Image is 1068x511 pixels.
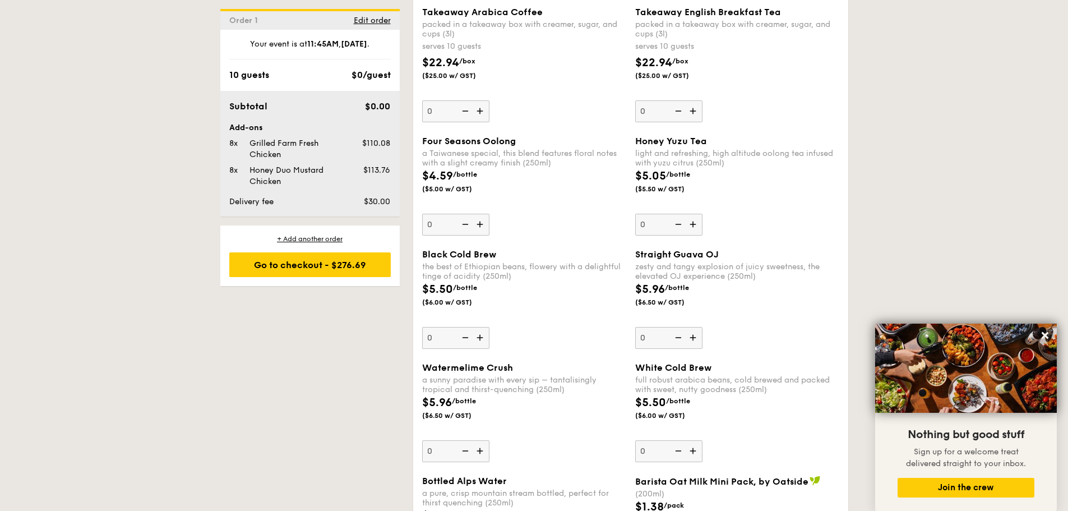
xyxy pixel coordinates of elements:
[875,324,1057,413] img: DSC07876-Edit02-Large.jpeg
[456,440,473,462] img: icon-reduce.1d2dbef1.svg
[422,71,498,80] span: ($25.00 w/ GST)
[422,20,626,39] div: packed in a takeaway box with creamer, sugar, and cups (3l)
[635,362,711,373] span: White Cold Brew
[453,171,477,178] span: /bottle
[422,7,543,17] span: Takeaway Arabica Coffee
[898,478,1034,498] button: Join the crew
[635,249,719,260] span: Straight Guava OJ
[225,138,245,149] div: 8x
[669,100,686,122] img: icon-reduce.1d2dbef1.svg
[635,489,839,499] div: (200ml)
[635,20,839,39] div: packed in a takeaway box with creamer, sugar, and cups (3l)
[245,165,347,187] div: Honey Duo Mustard Chicken
[473,440,489,462] img: icon-add.58712e84.svg
[669,440,686,462] img: icon-reduce.1d2dbef1.svg
[810,476,821,486] img: icon-vegan.f8ff3823.svg
[229,234,391,243] div: + Add another order
[422,489,626,508] div: a pure, crisp mountain stream bottled, perfect for thirst quenching (250ml)
[459,57,475,65] span: /box
[229,39,391,59] div: Your event is at , .
[635,185,711,194] span: ($5.50 w/ GST)
[456,327,473,348] img: icon-reduce.1d2dbef1.svg
[686,214,702,235] img: icon-add.58712e84.svg
[422,214,489,236] input: Four Seasons Oolonga Taiwanese special, this blend features floral notes with a slight creamy fin...
[456,100,473,122] img: icon-reduce.1d2dbef1.svg
[635,100,702,122] input: Takeaway English Breakfast Teapacked in a takeaway box with creamer, sugar, and cups (3l)serves 1...
[229,101,267,112] span: Subtotal
[422,327,489,349] input: Black Cold Brewthe best of Ethiopian beans, flowery with a delightful tinge of acidity (250ml)$5....
[635,169,666,183] span: $5.05
[422,440,489,462] input: Watermelime Crusha sunny paradise with every sip – tantalisingly tropical and thirst-quenching (2...
[635,283,665,296] span: $5.96
[422,375,626,394] div: a sunny paradise with every sip – tantalisingly tropical and thirst-quenching (250ml)
[686,440,702,462] img: icon-add.58712e84.svg
[422,249,496,260] span: Black Cold Brew
[635,149,839,168] div: light and refreshing, high altitude oolong tea infused with yuzu citrus (250ml)
[635,56,672,70] span: $22.94
[453,284,477,292] span: /bottle
[635,440,702,462] input: White Cold Brewfull robust arabica beans, cold brewed and packed with sweet, nutty goodness (250m...
[307,39,339,49] strong: 11:45AM
[635,476,808,487] span: Barista Oat Milk Mini Pack, by Oatside
[906,447,1026,468] span: Sign up for a welcome treat delivered straight to your inbox.
[635,262,839,281] div: zesty and tangy explosion of juicy sweetness, the elevated OJ experience (250ml)
[364,197,390,206] span: $30.00
[362,139,390,148] span: $110.08
[229,68,269,82] div: 10 guests
[635,411,711,420] span: ($6.00 w/ GST)
[473,100,489,122] img: icon-add.58712e84.svg
[229,16,262,25] span: Order 1
[422,262,626,281] div: the best of Ethiopian beans, flowery with a delightful tinge of acidity (250ml)
[665,284,689,292] span: /bottle
[422,283,453,296] span: $5.50
[341,39,367,49] strong: [DATE]
[635,136,707,146] span: Honey Yuzu Tea
[908,428,1024,441] span: Nothing but good stuff
[1036,326,1054,344] button: Close
[422,185,498,194] span: ($5.00 w/ GST)
[422,41,626,52] div: serves 10 guests
[354,16,391,25] span: Edit order
[686,100,702,122] img: icon-add.58712e84.svg
[664,501,684,509] span: /pack
[669,214,686,235] img: icon-reduce.1d2dbef1.svg
[669,327,686,348] img: icon-reduce.1d2dbef1.svg
[635,71,711,80] span: ($25.00 w/ GST)
[229,122,391,133] div: Add-ons
[352,68,391,82] div: $0/guest
[229,252,391,277] div: Go to checkout - $276.69
[422,396,452,409] span: $5.96
[422,362,513,373] span: Watermelime Crush
[635,396,666,409] span: $5.50
[456,214,473,235] img: icon-reduce.1d2dbef1.svg
[422,411,498,420] span: ($6.50 w/ GST)
[245,138,347,160] div: Grilled Farm Fresh Chicken
[666,397,690,405] span: /bottle
[225,165,245,176] div: 8x
[635,41,839,52] div: serves 10 guests
[422,149,626,168] div: a Taiwanese special, this blend features floral notes with a slight creamy finish (250ml)
[422,100,489,122] input: Takeaway Arabica Coffeepacked in a takeaway box with creamer, sugar, and cups (3l)serves 10 guest...
[452,397,476,405] span: /bottle
[686,327,702,348] img: icon-add.58712e84.svg
[229,197,274,206] span: Delivery fee
[635,327,702,349] input: Straight Guava OJzesty and tangy explosion of juicy sweetness, the elevated OJ experience (250ml)...
[473,327,489,348] img: icon-add.58712e84.svg
[635,7,781,17] span: Takeaway English Breakfast Tea
[422,56,459,70] span: $22.94
[473,214,489,235] img: icon-add.58712e84.svg
[635,298,711,307] span: ($6.50 w/ GST)
[635,375,839,394] div: full robust arabica beans, cold brewed and packed with sweet, nutty goodness (250ml)
[422,169,453,183] span: $4.59
[365,101,390,112] span: $0.00
[422,298,498,307] span: ($6.00 w/ GST)
[666,171,690,178] span: /bottle
[672,57,688,65] span: /box
[635,214,702,236] input: Honey Yuzu Tealight and refreshing, high altitude oolong tea infused with yuzu citrus (250ml)$5.0...
[422,476,507,486] span: Bottled Alps Water
[363,165,390,175] span: $113.76
[422,136,516,146] span: Four Seasons Oolong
